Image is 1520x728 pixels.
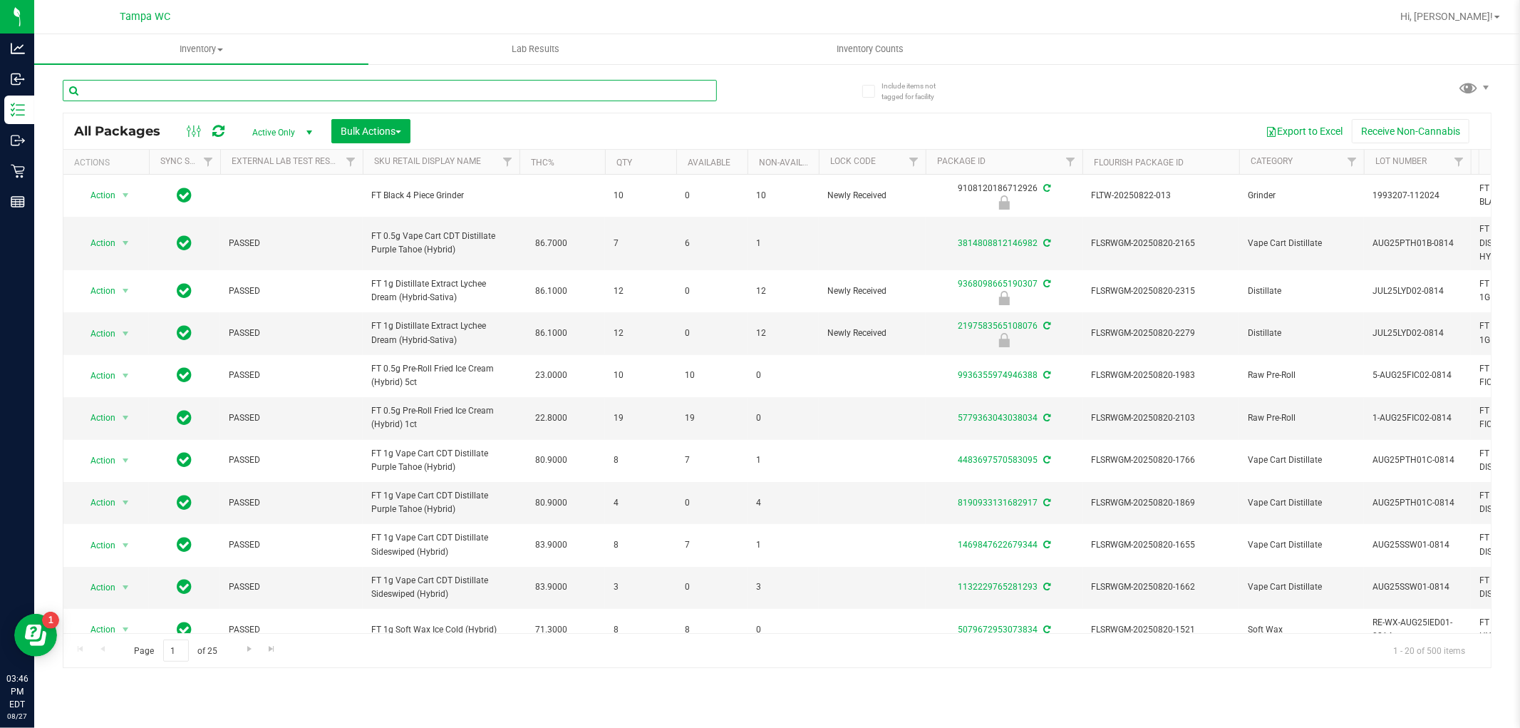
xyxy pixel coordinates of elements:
span: PASSED [229,623,354,637]
span: FLSRWGM-20250820-1869 [1091,496,1231,510]
span: Sync from Compliance System [1041,279,1050,289]
span: 71.3000 [528,620,574,640]
span: Action [78,578,116,598]
span: 8 [685,623,739,637]
span: 10 [614,369,668,382]
a: Lab Results [368,34,703,64]
span: FT Black 4 Piece Grinder [371,189,511,202]
span: select [117,493,135,513]
inline-svg: Analytics [11,41,25,56]
span: PASSED [229,580,354,594]
span: Action [78,408,116,428]
a: 2197583565108076 [958,321,1038,331]
span: 1 [756,453,810,467]
span: 8 [614,623,668,637]
a: 3814808812146982 [958,238,1038,248]
span: Newly Received [827,189,917,202]
span: 5-AUG25FIC02-0814 [1372,369,1462,382]
span: AUG25PTH01B-0814 [1372,237,1462,250]
span: 0 [756,369,810,382]
inline-svg: Inbound [11,72,25,86]
span: In Sync [177,365,192,385]
a: Non-Available [759,158,822,168]
span: select [117,535,135,555]
span: Action [78,493,116,513]
inline-svg: Reports [11,195,25,209]
span: In Sync [177,323,192,343]
span: 86.1000 [528,323,574,344]
span: PASSED [229,284,354,298]
a: Lot Number [1375,156,1427,166]
span: 23.0000 [528,365,574,386]
span: Action [78,620,116,640]
button: Receive Non-Cannabis [1352,119,1469,143]
span: 12 [614,327,668,340]
span: 3 [756,580,810,594]
span: Inventory [34,43,368,56]
span: select [117,578,135,598]
a: Filter [197,150,220,174]
span: 1-AUG25FIC02-0814 [1372,411,1462,425]
span: 8 [614,453,668,467]
span: Vape Cart Distillate [1248,237,1355,250]
span: 86.7000 [528,233,574,254]
span: FLSRWGM-20250820-2165 [1091,237,1231,250]
span: select [117,451,135,471]
span: 10 [685,369,739,382]
span: 12 [614,284,668,298]
span: 0 [685,189,739,202]
span: In Sync [177,185,192,205]
a: Filter [902,150,926,174]
span: Sync from Compliance System [1041,582,1050,592]
span: 7 [685,538,739,552]
span: RE-WX-AUG25IED01-0814 [1372,616,1462,643]
span: FLSRWGM-20250820-1521 [1091,623,1231,637]
a: Lock Code [830,156,876,166]
span: FT 0.5g Pre-Roll Fried Ice Cream (Hybrid) 1ct [371,404,511,431]
p: 03:46 PM EDT [6,672,28,711]
span: FLSRWGM-20250820-1662 [1091,580,1231,594]
span: 7 [614,237,668,250]
span: Vape Cart Distillate [1248,496,1355,510]
span: 22.8000 [528,408,574,429]
a: 9368098665190307 [958,279,1038,289]
iframe: Resource center [14,614,57,657]
a: 8190933131682917 [958,498,1038,508]
span: select [117,366,135,386]
span: FT 1g Distillate Extract Lychee Dream (Hybrid-Sativa) [371,319,511,347]
button: Export to Excel [1256,119,1352,143]
a: Filter [1059,150,1082,174]
span: 19 [614,411,668,425]
span: Include items not tagged for facility [882,81,953,102]
a: Filter [1340,150,1364,174]
span: 8 [614,538,668,552]
span: 83.9000 [528,535,574,555]
span: select [117,324,135,344]
a: 4483697570583095 [958,455,1038,465]
span: PASSED [229,453,354,467]
span: 19 [685,411,739,425]
span: FLSRWGM-20250820-2103 [1091,411,1231,425]
div: Newly Received [924,291,1085,305]
span: In Sync [177,577,192,597]
span: 1 [756,237,810,250]
span: 83.9000 [528,577,574,598]
span: FLTW-20250822-013 [1091,189,1231,202]
span: Lab Results [492,43,579,56]
span: In Sync [177,408,192,428]
span: 0 [685,496,739,510]
span: JUL25LYD02-0814 [1372,327,1462,340]
span: FLSRWGM-20250820-1983 [1091,369,1231,382]
span: FT 0.5g Vape Cart CDT Distillate Purple Tahoe (Hybrid) [371,230,511,257]
span: 0 [685,580,739,594]
span: 10 [614,189,668,202]
span: Sync from Compliance System [1041,321,1050,331]
span: 0 [685,327,739,340]
a: Flourish Package ID [1094,158,1184,168]
span: 4 [614,496,668,510]
span: Action [78,281,116,301]
span: Soft Wax [1248,623,1355,637]
a: External Lab Test Result [232,156,343,166]
span: In Sync [177,535,192,555]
